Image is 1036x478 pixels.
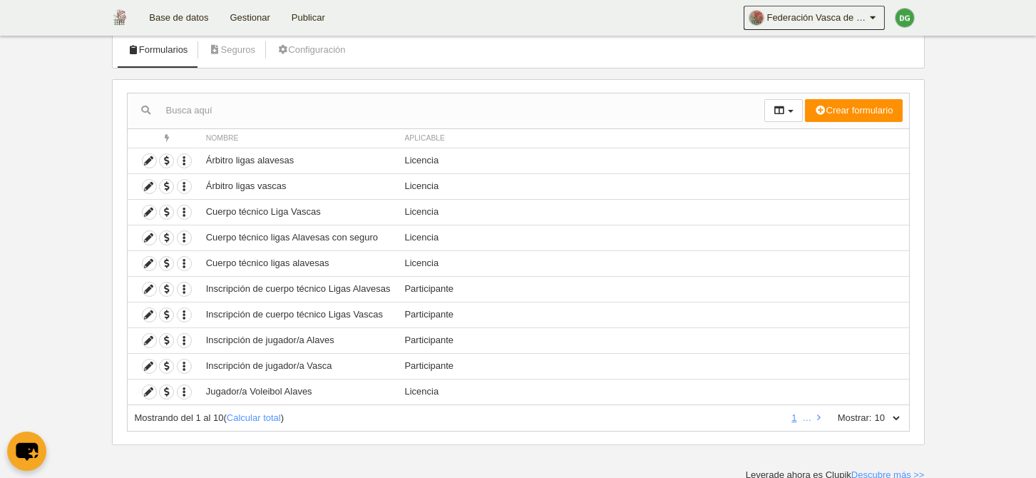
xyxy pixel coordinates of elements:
[120,39,196,61] a: Formularios
[199,173,398,199] td: Árbitro ligas vascas
[269,39,353,61] a: Configuración
[199,148,398,173] td: Árbitro ligas alavesas
[227,412,281,423] a: Calcular total
[199,199,398,225] td: Cuerpo técnico Liga Vascas
[397,353,908,379] td: Participante
[749,11,764,25] img: Oa2hBJ8rYK13.30x30.jpg
[7,432,46,471] button: chat-button
[896,9,914,27] img: c2l6ZT0zMHgzMCZmcz05JnRleHQ9REcmYmc9NDNhMDQ3.png
[199,250,398,276] td: Cuerpo técnico ligas alavesas
[135,412,782,424] div: ( )
[397,327,908,353] td: Participante
[744,6,885,30] a: Federación Vasca de Voleibol
[199,276,398,302] td: Inscripción de cuerpo técnico Ligas Alavesas
[397,148,908,173] td: Licencia
[206,134,239,142] span: Nombre
[397,379,908,405] td: Licencia
[805,99,902,122] button: Crear formulario
[199,379,398,405] td: Jugador/a Voleibol Alaves
[397,276,908,302] td: Participante
[135,412,224,423] span: Mostrando del 1 al 10
[767,11,867,25] span: Federación Vasca de Voleibol
[397,173,908,199] td: Licencia
[824,412,872,424] label: Mostrar:
[128,100,764,121] input: Busca aquí
[404,134,445,142] span: Aplicable
[789,412,799,423] a: 1
[199,302,398,327] td: Inscripción de cuerpo técnico Ligas Vascas
[397,250,908,276] td: Licencia
[199,327,398,353] td: Inscripción de jugador/a Alaves
[397,302,908,327] td: Participante
[112,9,127,26] img: Federación Vasca de Voleibol
[199,353,398,379] td: Inscripción de jugador/a Vasca
[397,199,908,225] td: Licencia
[199,225,398,250] td: Cuerpo técnico ligas Alavesas con seguro
[201,39,263,61] a: Seguros
[397,225,908,250] td: Licencia
[802,412,811,424] li: …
